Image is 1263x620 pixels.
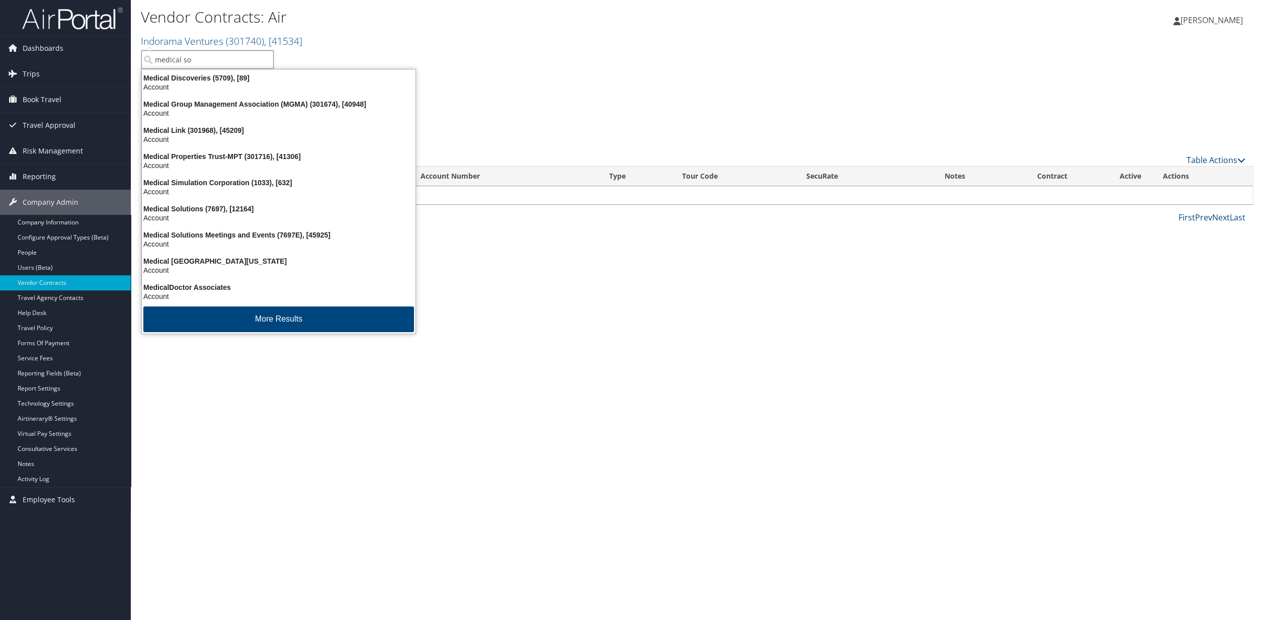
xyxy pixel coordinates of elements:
[22,7,123,30] img: airportal-logo.png
[136,152,422,161] div: Medical Properties Trust-MPT (301716), [41306]
[136,109,422,118] div: Account
[141,34,302,48] a: Indorama Ventures
[136,283,422,292] div: MedicalDoctor Associates
[136,73,422,83] div: Medical Discoveries (5709), [89]
[1173,5,1253,35] a: [PERSON_NAME]
[136,161,422,170] div: Account
[1153,167,1252,186] th: Actions
[411,167,600,186] th: Account Number: activate to sort column ascending
[136,187,422,196] div: Account
[1107,167,1153,186] th: Active: activate to sort column ascending
[23,138,83,164] span: Risk Management
[136,178,422,187] div: Medical Simulation Corporation (1033), [632]
[136,83,422,92] div: Account
[23,113,75,138] span: Travel Approval
[141,50,274,69] input: Search Accounts
[673,167,797,186] th: Tour Code: activate to sort column ascending
[1187,154,1245,166] a: Table Actions
[136,292,422,301] div: Account
[136,204,422,213] div: Medical Solutions (7697), [12164]
[136,100,422,109] div: Medical Group Management Association (MGMA) (301674), [40948]
[143,306,414,332] button: More Results
[1181,15,1243,26] span: [PERSON_NAME]
[136,266,422,275] div: Account
[136,126,422,135] div: Medical Link (301968), [45209]
[136,213,422,222] div: Account
[23,36,63,61] span: Dashboards
[136,230,422,240] div: Medical Solutions Meetings and Events (7697E), [45925]
[1178,212,1195,223] a: First
[23,164,56,189] span: Reporting
[600,167,673,186] th: Type: activate to sort column ascending
[1212,212,1230,223] a: Next
[912,167,996,186] th: Notes: activate to sort column ascending
[141,7,882,28] h1: Vendor Contracts: Air
[136,240,422,249] div: Account
[23,61,40,87] span: Trips
[141,186,1252,204] td: No data available in table
[1195,212,1212,223] a: Prev
[23,487,75,512] span: Employee Tools
[136,257,422,266] div: Medical [GEOGRAPHIC_DATA][US_STATE]
[23,190,78,215] span: Company Admin
[226,34,264,48] span: ( 301740 )
[264,34,302,48] span: , [ 41534 ]
[136,135,422,144] div: Account
[996,167,1107,186] th: Contract: activate to sort column ascending
[797,167,912,186] th: SecuRate: activate to sort column ascending
[1230,212,1245,223] a: Last
[141,110,1253,137] div: There are contracts.
[23,87,61,112] span: Book Travel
